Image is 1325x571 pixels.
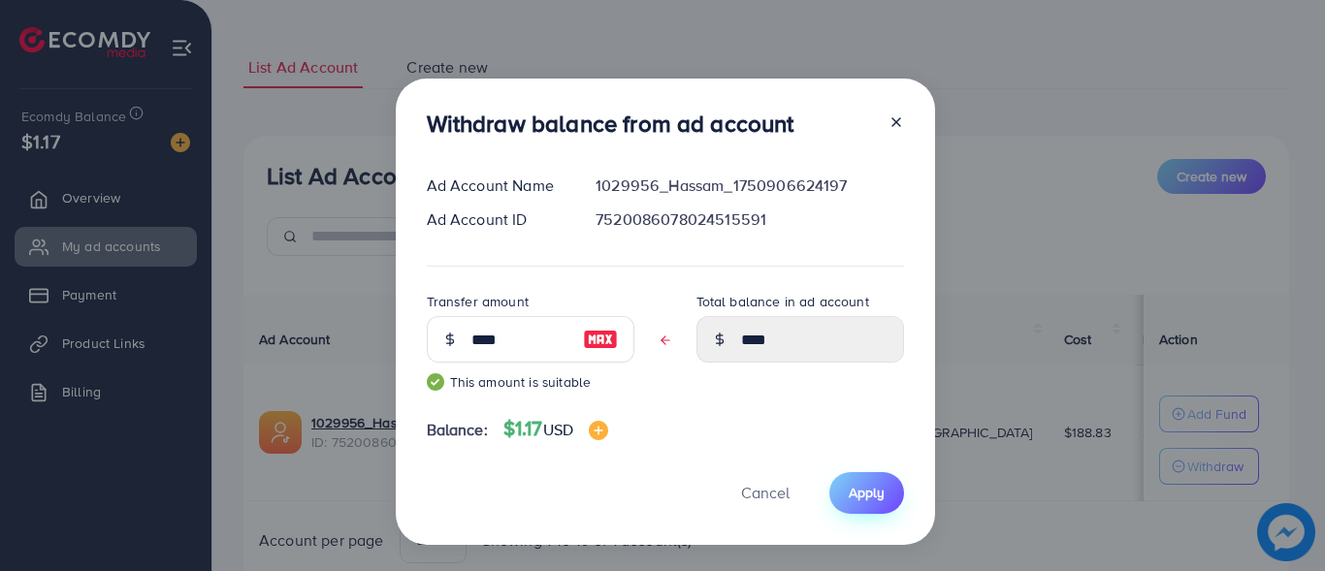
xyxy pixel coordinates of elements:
[696,292,869,311] label: Total balance in ad account
[427,373,444,391] img: guide
[829,472,904,514] button: Apply
[503,417,608,441] h4: $1.17
[580,174,919,197] div: 1029956_Hassam_1750906624197
[427,110,794,138] h3: Withdraw balance from ad account
[411,208,581,231] div: Ad Account ID
[411,174,581,197] div: Ad Account Name
[427,419,488,441] span: Balance:
[741,482,790,503] span: Cancel
[849,483,885,502] span: Apply
[427,292,529,311] label: Transfer amount
[427,372,634,392] small: This amount is suitable
[589,421,608,440] img: image
[580,208,919,231] div: 7520086078024515591
[543,419,573,440] span: USD
[717,472,814,514] button: Cancel
[583,328,618,351] img: image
